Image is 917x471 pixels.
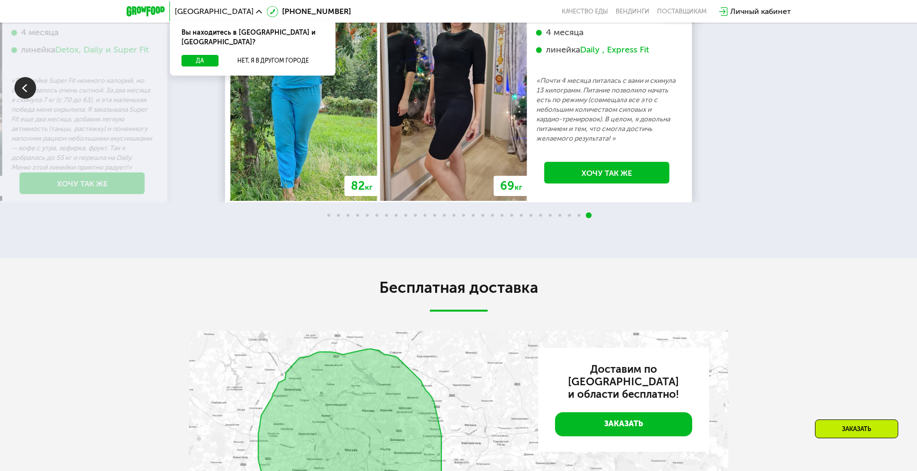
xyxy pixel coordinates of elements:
a: Вендинги [616,8,649,15]
div: Личный кабинет [730,6,791,17]
p: «В линейке Super Fit немного калорий, но она оказалось очень сытной. За два месяца я скинула 7 кг... [12,76,153,172]
a: Качество еды [562,8,608,15]
div: Заказать [815,419,898,438]
span: [GEOGRAPHIC_DATA] [175,8,254,15]
div: Detox, Daily и Super Fit [55,44,149,55]
h2: Бесплатная доставка [189,278,728,297]
div: линейка [536,44,678,55]
div: 4 месяца [536,27,678,38]
h3: Доставим по [GEOGRAPHIC_DATA] и области бесплатно! [555,363,692,401]
p: «Почти 4 месяца питалась с вами и скинула 13 килограмм. Питание позволило начать есть по режиму (... [536,76,678,144]
button: Нет, я в другом городе [222,55,324,66]
div: линейка [12,44,153,55]
a: Заказать [555,412,692,436]
a: [PHONE_NUMBER] [267,6,351,17]
img: Slide left [14,77,36,99]
div: поставщикам [657,8,707,15]
a: Хочу так же [20,172,145,194]
div: 82 [345,176,379,196]
div: Вы находитесь в [GEOGRAPHIC_DATA] и [GEOGRAPHIC_DATA]? [170,20,336,55]
div: 69 [494,176,529,196]
div: Daily , Express Fit [580,44,649,55]
button: Да [181,55,219,66]
span: кг [515,183,522,192]
div: 4 месяца [12,27,153,38]
span: кг [365,183,373,192]
a: Хочу так же [544,162,670,183]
